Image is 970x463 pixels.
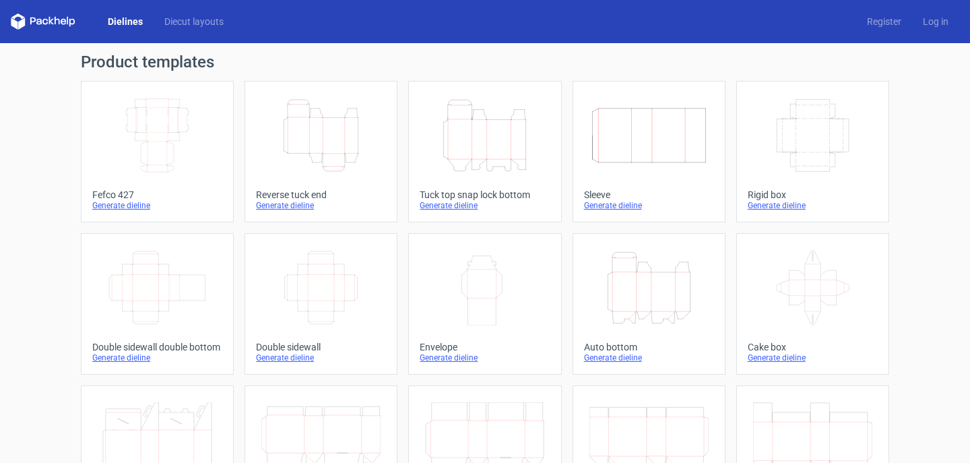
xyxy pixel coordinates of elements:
div: Generate dieline [584,352,714,363]
div: Generate dieline [584,200,714,211]
div: Reverse tuck end [256,189,386,200]
div: Tuck top snap lock bottom [420,189,550,200]
div: Auto bottom [584,342,714,352]
div: Generate dieline [748,200,878,211]
div: Envelope [420,342,550,352]
div: Fefco 427 [92,189,222,200]
a: Register [856,15,912,28]
div: Sleeve [584,189,714,200]
div: Generate dieline [420,352,550,363]
div: Generate dieline [256,352,386,363]
a: Dielines [97,15,154,28]
a: Log in [912,15,959,28]
div: Generate dieline [92,352,222,363]
div: Double sidewall [256,342,386,352]
a: Diecut layouts [154,15,234,28]
a: Fefco 427Generate dieline [81,81,234,222]
a: Double sidewallGenerate dieline [245,233,397,375]
a: Reverse tuck endGenerate dieline [245,81,397,222]
div: Cake box [748,342,878,352]
div: Double sidewall double bottom [92,342,222,352]
div: Generate dieline [256,200,386,211]
a: Double sidewall double bottomGenerate dieline [81,233,234,375]
h1: Product templates [81,54,889,70]
div: Rigid box [748,189,878,200]
a: EnvelopeGenerate dieline [408,233,561,375]
div: Generate dieline [748,352,878,363]
a: SleeveGenerate dieline [573,81,725,222]
a: Cake boxGenerate dieline [736,233,889,375]
a: Tuck top snap lock bottomGenerate dieline [408,81,561,222]
div: Generate dieline [92,200,222,211]
div: Generate dieline [420,200,550,211]
a: Auto bottomGenerate dieline [573,233,725,375]
a: Rigid boxGenerate dieline [736,81,889,222]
